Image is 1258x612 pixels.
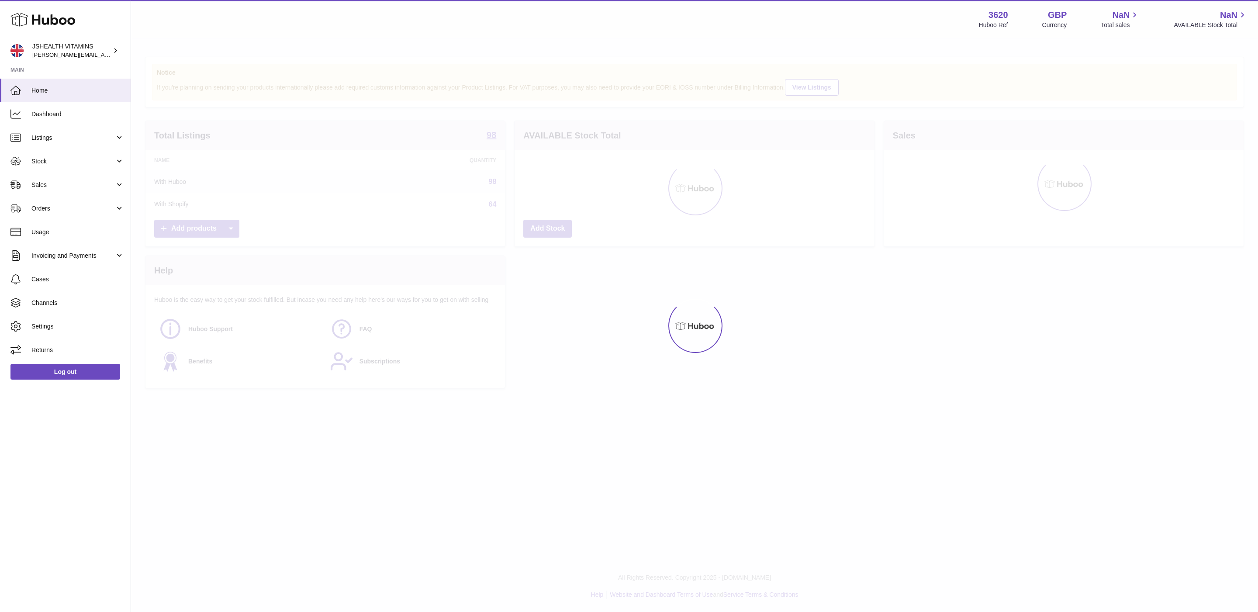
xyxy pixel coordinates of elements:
[31,110,124,118] span: Dashboard
[988,9,1008,21] strong: 3620
[1101,21,1140,29] span: Total sales
[31,204,115,213] span: Orders
[1220,9,1237,21] span: NaN
[31,181,115,189] span: Sales
[1048,9,1067,21] strong: GBP
[31,322,124,331] span: Settings
[31,346,124,354] span: Returns
[979,21,1008,29] div: Huboo Ref
[1101,9,1140,29] a: NaN Total sales
[31,86,124,95] span: Home
[1112,9,1130,21] span: NaN
[1174,9,1248,29] a: NaN AVAILABLE Stock Total
[31,275,124,284] span: Cases
[31,134,115,142] span: Listings
[10,364,120,380] a: Log out
[32,51,175,58] span: [PERSON_NAME][EMAIL_ADDRESS][DOMAIN_NAME]
[1174,21,1248,29] span: AVAILABLE Stock Total
[31,157,115,166] span: Stock
[31,252,115,260] span: Invoicing and Payments
[1042,21,1067,29] div: Currency
[31,299,124,307] span: Channels
[10,44,24,57] img: francesca@jshealthvitamins.com
[32,42,111,59] div: JSHEALTH VITAMINS
[31,228,124,236] span: Usage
